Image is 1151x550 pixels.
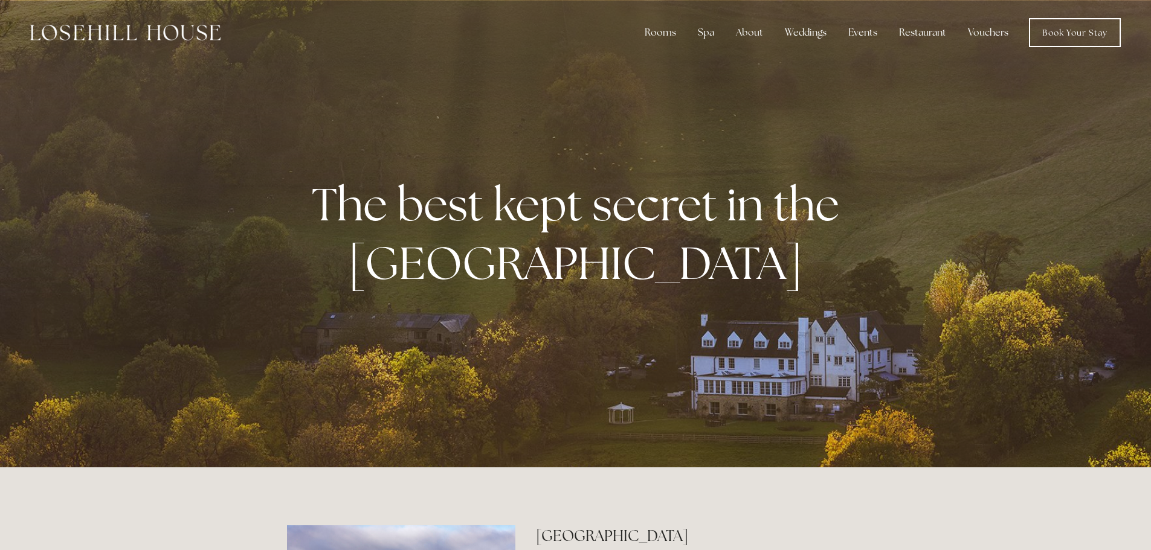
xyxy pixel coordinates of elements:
[536,525,864,546] h2: [GEOGRAPHIC_DATA]
[726,21,773,45] div: About
[312,174,849,293] strong: The best kept secret in the [GEOGRAPHIC_DATA]
[688,21,724,45] div: Spa
[958,21,1018,45] a: Vouchers
[1029,18,1121,47] a: Book Your Stay
[775,21,836,45] div: Weddings
[30,25,221,40] img: Losehill House
[635,21,686,45] div: Rooms
[839,21,887,45] div: Events
[889,21,956,45] div: Restaurant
